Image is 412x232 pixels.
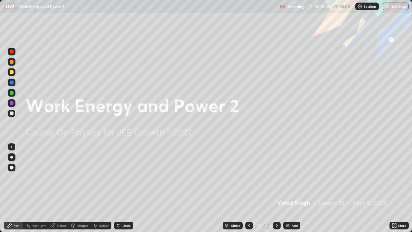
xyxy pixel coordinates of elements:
img: class-settings-icons [357,4,362,9]
img: end-class-cross [385,4,390,9]
div: More [398,224,406,227]
div: Add [292,224,298,227]
div: Slides [231,224,240,227]
div: Eraser [57,224,66,227]
button: End Class [383,3,409,10]
img: add-slide-button [285,223,290,228]
p: Work Energy and Power 2 [19,4,64,9]
p: Settings [364,5,376,8]
div: Pen [14,224,19,227]
p: LIVE [6,4,14,9]
div: Highlight [32,224,46,227]
div: 2 [267,223,270,228]
img: recording.375f2c34.svg [280,4,285,9]
div: Shapes [77,224,88,227]
div: / [263,224,265,227]
div: Select [99,224,109,227]
p: Recording [286,4,304,9]
div: 2 [256,224,262,227]
div: Undo [123,224,131,227]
